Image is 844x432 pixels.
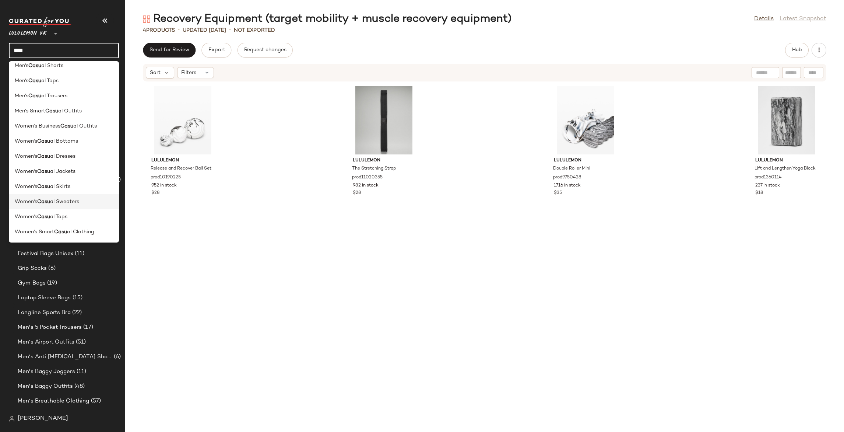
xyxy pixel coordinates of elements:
span: Men's Smart [15,107,45,115]
img: LU9AKXS_0023_1 [145,86,220,154]
img: LU9ARVS_0001_1 [347,86,421,154]
span: 982 in stock [353,182,379,189]
span: Export [208,47,225,53]
img: svg%3e [143,15,150,23]
b: Casu [37,198,50,206]
span: al Skirts [50,183,70,191]
span: $28 [353,190,361,196]
span: prod10190225 [151,174,181,181]
span: (51) [74,338,86,346]
div: Products [143,27,175,34]
span: lululemon [353,157,415,164]
b: Casu [28,62,41,70]
span: lululemon [554,157,616,164]
span: Gym Bags [18,279,46,288]
b: Casu [37,168,50,175]
span: prod9750428 [553,174,581,181]
span: Filters [181,69,196,77]
span: (11) [75,367,87,376]
span: 1716 in stock [554,182,581,189]
span: $28 [151,190,159,196]
b: Casu [28,92,41,100]
span: lululemon [755,157,818,164]
span: • [229,26,231,35]
span: al Jackets [50,168,75,175]
span: Send for Review [149,47,189,53]
span: Men's [15,77,28,85]
span: al Clothing [67,228,94,236]
span: (57) [89,397,101,405]
span: Women's [15,183,37,191]
span: Men's Baggy Outfits [18,382,73,391]
span: (15) [71,294,83,302]
span: Women's Smart [15,228,54,236]
img: LU9AG2S_033234_1 [548,86,622,154]
span: 4 [143,28,146,33]
span: 237 in stock [755,182,780,189]
span: prod1360114 [755,174,782,181]
span: Laptop Sleeve Bags [18,294,71,302]
span: al Outfits [73,122,97,130]
span: Men's 5 Pocket Trousers [18,323,82,332]
span: $18 [755,190,763,196]
b: Casu [45,107,58,115]
button: Send for Review [143,43,196,58]
span: $35 [554,190,562,196]
span: Women's [15,153,37,160]
b: Casu [54,228,67,236]
span: Women's [15,137,37,145]
span: Lululemon UK [9,25,47,38]
span: Women's Business [15,122,60,130]
span: 952 in stock [151,182,177,189]
b: Casu [37,183,50,191]
span: Request changes [244,47,286,53]
button: Export [201,43,231,58]
span: (48) [73,382,85,391]
span: Men's Airport Outfits [18,338,74,346]
span: [PERSON_NAME] [18,414,68,423]
p: updated [DATE] [183,27,226,34]
span: (19) [46,279,57,288]
b: Casu [37,213,50,221]
b: Casu [28,77,41,85]
span: Women's [15,168,37,175]
span: Women's [15,213,37,221]
span: (17) [82,323,93,332]
a: Details [754,15,774,24]
span: Women's [15,198,37,206]
span: (11) [73,250,85,258]
span: Grip Socks [18,264,47,273]
span: (22) [71,309,82,317]
span: Men's Baggy Joggers [18,367,75,376]
img: svg%3e [9,416,15,422]
b: Casu [60,122,73,130]
span: Release and Recover Ball Set [151,166,211,172]
span: al Shorts [41,62,63,70]
img: LU9AC4S_0023_1 [749,86,824,154]
div: Recovery Equipment (target mobility + muscle recovery equipment) [143,12,511,27]
span: Hub [792,47,802,53]
span: al Sweaters [50,198,79,206]
b: Casu [37,153,50,160]
span: Sort [150,69,161,77]
span: Lift and Lengthen Yoga Block [755,166,816,172]
span: Double Roller Mini [553,166,590,172]
span: Longline Sports Bra [18,309,71,317]
button: Hub [785,43,809,58]
span: al Outfits [58,107,82,115]
span: al Tops [50,213,67,221]
span: Men's [15,92,28,100]
button: Request changes [238,43,293,58]
span: • [178,26,180,35]
span: The Stretching Strap [352,166,396,172]
span: (6) [112,353,121,361]
b: Casu [37,137,50,145]
span: lululemon [151,157,214,164]
span: al Tops [41,77,59,85]
span: (6) [47,264,55,273]
span: prod11020355 [352,174,383,181]
p: Not Exported [234,27,275,34]
img: cfy_white_logo.C9jOOHJF.svg [9,17,71,27]
span: al Trousers [41,92,67,100]
span: al Dresses [50,153,75,160]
